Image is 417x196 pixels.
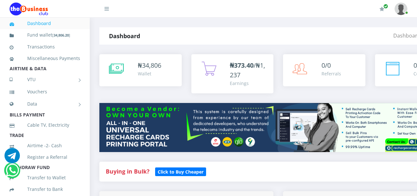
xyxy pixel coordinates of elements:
[10,16,80,31] a: Dashboard
[10,72,80,88] a: VTU
[395,3,407,15] img: User
[230,80,267,87] div: Earnings
[99,54,182,86] a: ₦34,806 Wallet
[413,61,417,70] span: 0
[10,84,80,99] a: Vouchers
[230,61,254,70] b: ₦373.40
[10,96,80,112] a: Data
[158,169,204,175] b: Click to Buy Cheaper
[138,61,161,70] div: ₦
[6,167,19,178] a: Chat for support
[283,54,365,86] a: 0/0 Referrals
[106,167,149,175] strong: Buying in Bulk?
[383,4,388,9] span: Renew/Upgrade Subscription
[10,170,80,185] a: Transfer to Wallet
[109,32,140,40] strong: Dashboard
[10,3,48,15] img: Logo
[10,51,80,66] a: Miscellaneous Payments
[10,150,80,165] a: Register a Referral
[191,54,274,93] a: ₦373.40/₦1,237 Earnings
[10,118,80,132] a: Cable TV, Electricity
[155,167,206,175] a: Click to Buy Cheaper
[230,61,265,79] span: /₦1,237
[10,39,80,54] a: Transactions
[379,6,384,12] i: Renew/Upgrade Subscription
[321,70,341,77] div: Referrals
[10,138,80,153] a: Airtime -2- Cash
[142,61,161,70] span: 34,806
[4,153,20,163] a: Chat for support
[54,33,69,38] b: 34,806.20
[138,70,161,77] div: Wallet
[52,33,70,38] small: [ ]
[321,61,331,70] span: 0/0
[10,28,80,43] a: Fund wallet[34,806.20]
